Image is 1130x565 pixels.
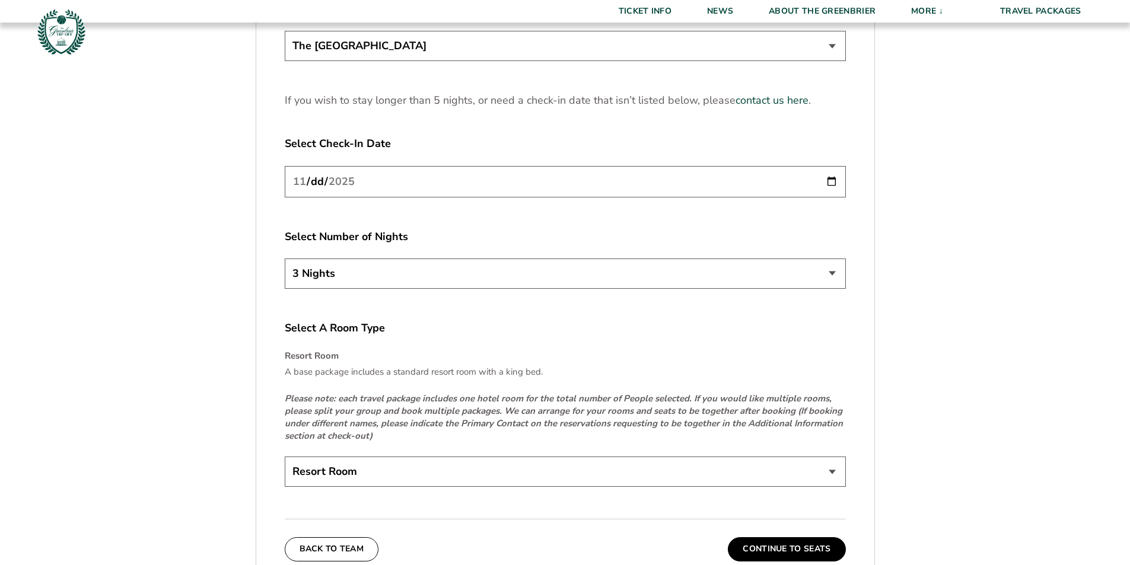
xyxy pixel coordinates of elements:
a: contact us here [736,93,808,108]
em: Please note: each travel package includes one hotel room for the total number of People selected.... [285,392,843,442]
label: Select Number of Nights [285,229,846,244]
p: A base package includes a standard resort room with a king bed. [285,366,846,378]
p: If you wish to stay longer than 5 nights, or need a check-in date that isn’t listed below, please . [285,93,846,108]
button: Continue To Seats [728,537,845,561]
h4: Resort Room [285,350,846,362]
img: Greenbrier Tip-Off [36,6,87,58]
label: Select Check-In Date [285,136,846,151]
button: Back To Team [285,537,379,561]
label: Select A Room Type [285,321,846,336]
